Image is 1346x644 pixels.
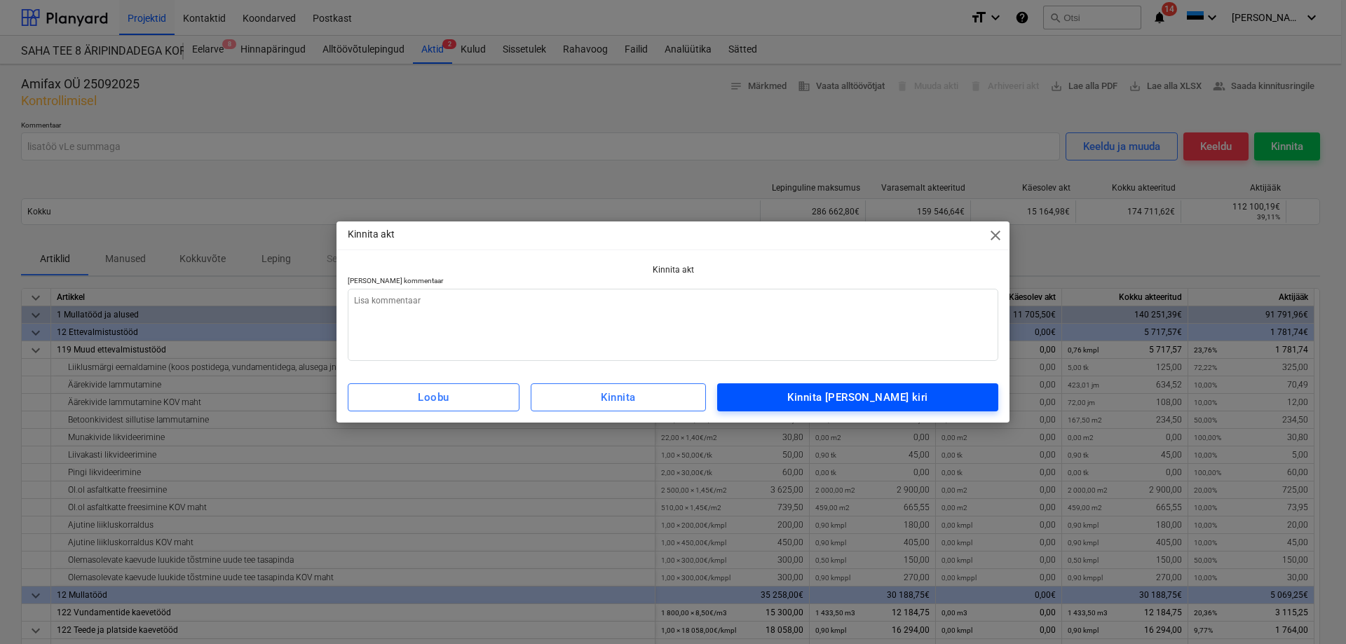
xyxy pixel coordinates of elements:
p: Kinnita akt [348,227,395,242]
div: Kinnita [PERSON_NAME] kiri [787,388,927,406]
div: Kinnita [601,388,635,406]
span: close [987,227,1004,244]
iframe: Chat Widget [1276,577,1346,644]
button: Kinnita [PERSON_NAME] kiri [717,383,998,411]
div: Loobu [418,388,449,406]
button: Kinnita [531,383,706,411]
button: Loobu [348,383,519,411]
p: [PERSON_NAME] kommentaar [348,276,998,288]
p: Kinnita akt [348,264,998,276]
